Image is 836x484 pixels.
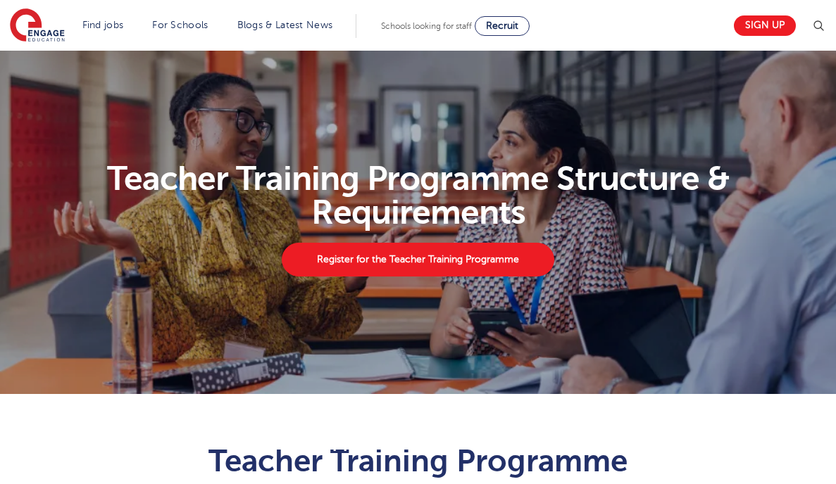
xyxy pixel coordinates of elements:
span: Recruit [486,20,518,31]
span: Schools looking for staff [381,21,472,31]
h1: Teacher Training Programme Structure & Requirements [87,162,749,229]
a: Sign up [734,15,796,36]
a: For Schools [152,20,208,30]
a: Recruit [475,16,530,36]
a: Find jobs [82,20,124,30]
img: Engage Education [10,8,65,44]
a: Register for the Teacher Training Programme [282,243,554,276]
a: Blogs & Latest News [237,20,333,30]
